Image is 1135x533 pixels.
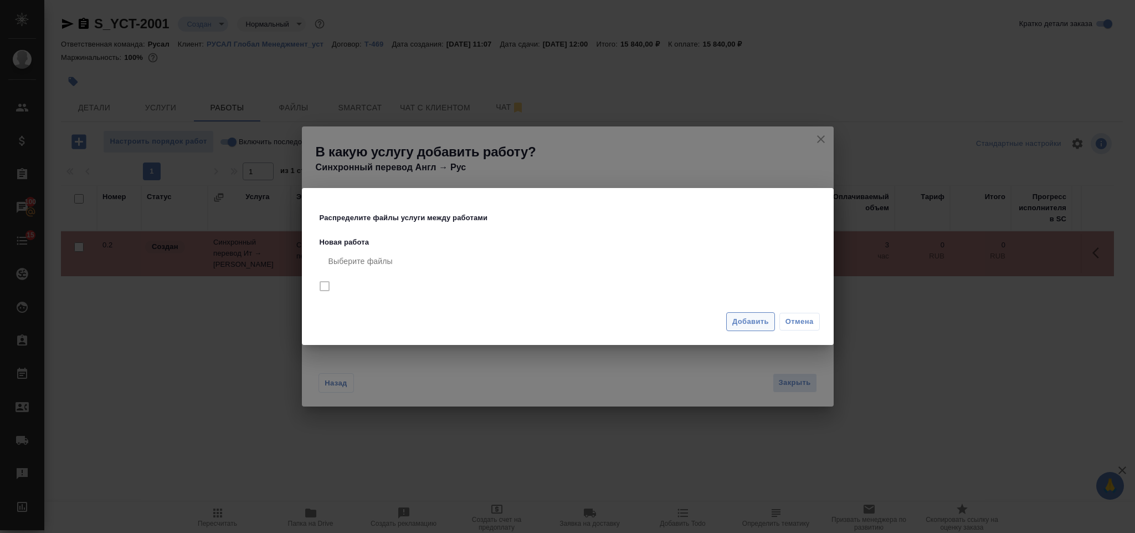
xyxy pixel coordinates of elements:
div: Выберите файлы [320,248,820,275]
p: Новая работа [320,237,820,248]
button: Добавить [726,312,775,332]
span: Добавить [732,316,769,328]
button: Отмена [779,313,820,331]
p: Распределите файлы услуги между работами [320,212,494,224]
span: Отмена [785,316,814,327]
